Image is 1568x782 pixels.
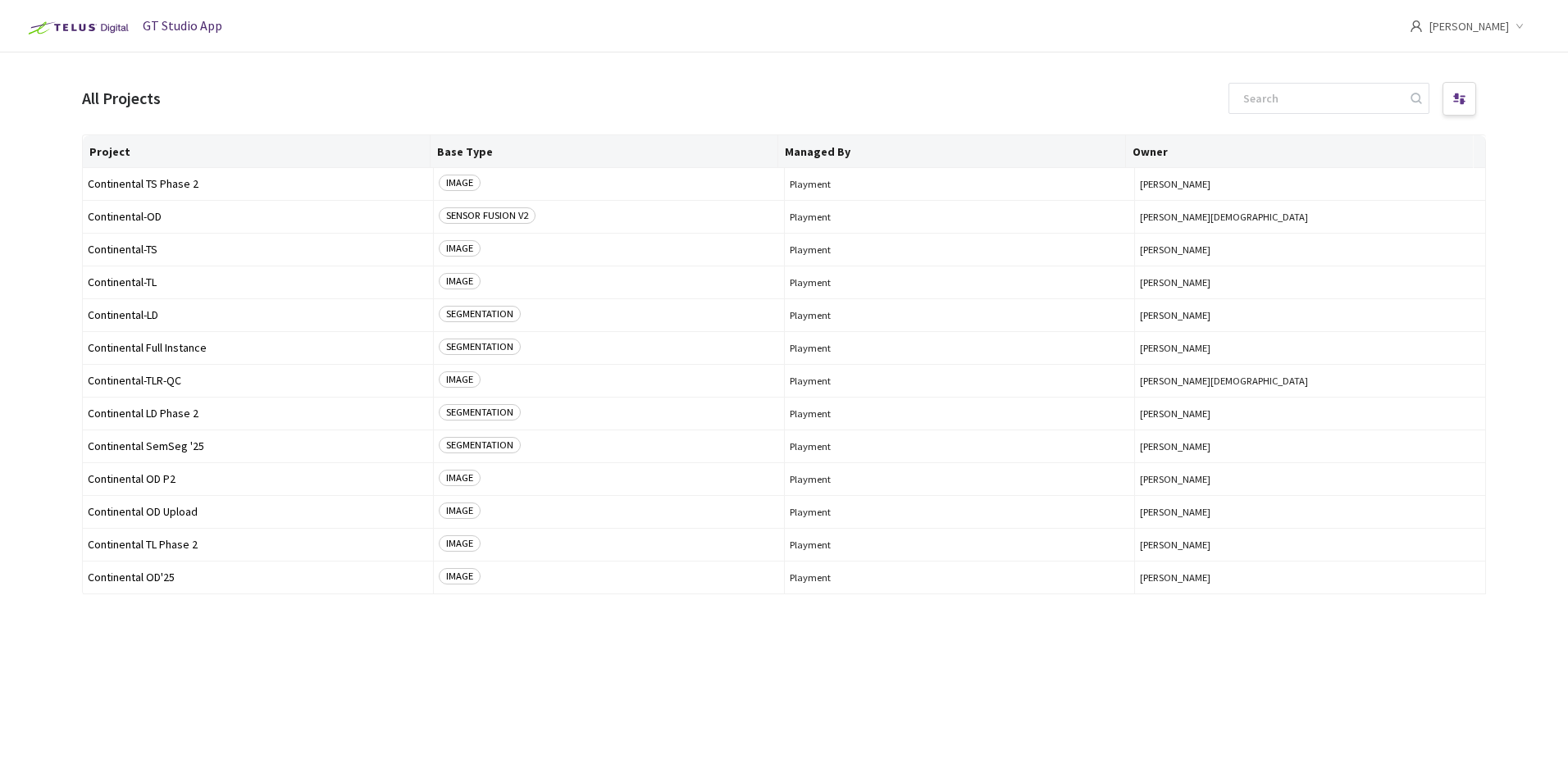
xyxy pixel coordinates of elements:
span: [PERSON_NAME][DEMOGRAPHIC_DATA] [1140,375,1480,387]
span: Continental-TS [88,243,428,256]
span: IMAGE [439,175,481,191]
span: Playment [790,407,1130,420]
span: [PERSON_NAME] [1140,243,1480,256]
span: [PERSON_NAME] [1140,309,1480,321]
span: Playment [790,178,1130,190]
span: SEGMENTATION [439,339,521,355]
span: [PERSON_NAME] [1140,178,1480,190]
span: [PERSON_NAME][DEMOGRAPHIC_DATA] [1140,211,1480,223]
span: Continental LD Phase 2 [88,407,428,420]
span: Playment [790,571,1130,584]
span: [PERSON_NAME] [1140,539,1480,551]
span: [PERSON_NAME] [1140,506,1480,518]
span: Continental OD'25 [88,571,428,584]
span: Playment [790,473,1130,485]
span: Playment [790,243,1130,256]
span: IMAGE [439,371,481,388]
span: [PERSON_NAME] [1140,342,1480,354]
span: Playment [790,506,1130,518]
span: Playment [790,211,1130,223]
span: GT Studio App [143,17,222,34]
th: Base Type [431,135,778,168]
span: SEGMENTATION [439,306,521,322]
span: IMAGE [439,568,481,584]
img: Telus [20,15,134,41]
span: Continental TL Phase 2 [88,539,428,551]
span: Playment [790,440,1130,452]
span: down [1516,22,1524,30]
span: Continental-OD [88,211,428,223]
span: Continental OD P2 [88,473,428,485]
th: Owner [1126,135,1474,168]
span: IMAGE [439,273,481,289]
span: Playment [790,342,1130,354]
span: [PERSON_NAME] [1140,276,1480,289]
span: user [1410,20,1423,33]
div: All Projects [82,87,161,111]
span: Playment [790,375,1130,387]
span: IMAGE [439,240,481,257]
th: Project [83,135,431,168]
span: SENSOR FUSION V2 [439,207,536,224]
span: SEGMENTATION [439,437,521,453]
span: [PERSON_NAME] [1140,440,1480,452]
th: Managed By [778,135,1126,168]
span: IMAGE [439,502,481,519]
span: [PERSON_NAME] [1140,473,1480,485]
span: Playment [790,539,1130,551]
span: Playment [790,276,1130,289]
span: IMAGE [439,470,481,486]
span: Continental OD Upload [88,506,428,518]
span: SEGMENTATION [439,404,521,421]
span: [PERSON_NAME] [1140,407,1480,420]
span: [PERSON_NAME] [1140,571,1480,584]
span: Continental-TLR-QC [88,375,428,387]
input: Search [1233,84,1408,113]
span: Continental Full Instance [88,342,428,354]
span: Continental-LD [88,309,428,321]
span: IMAGE [439,535,481,552]
span: Continental SemSeg '25 [88,440,428,452]
span: Continental TS Phase 2 [88,178,428,190]
span: Continental-TL [88,276,428,289]
span: Playment [790,309,1130,321]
